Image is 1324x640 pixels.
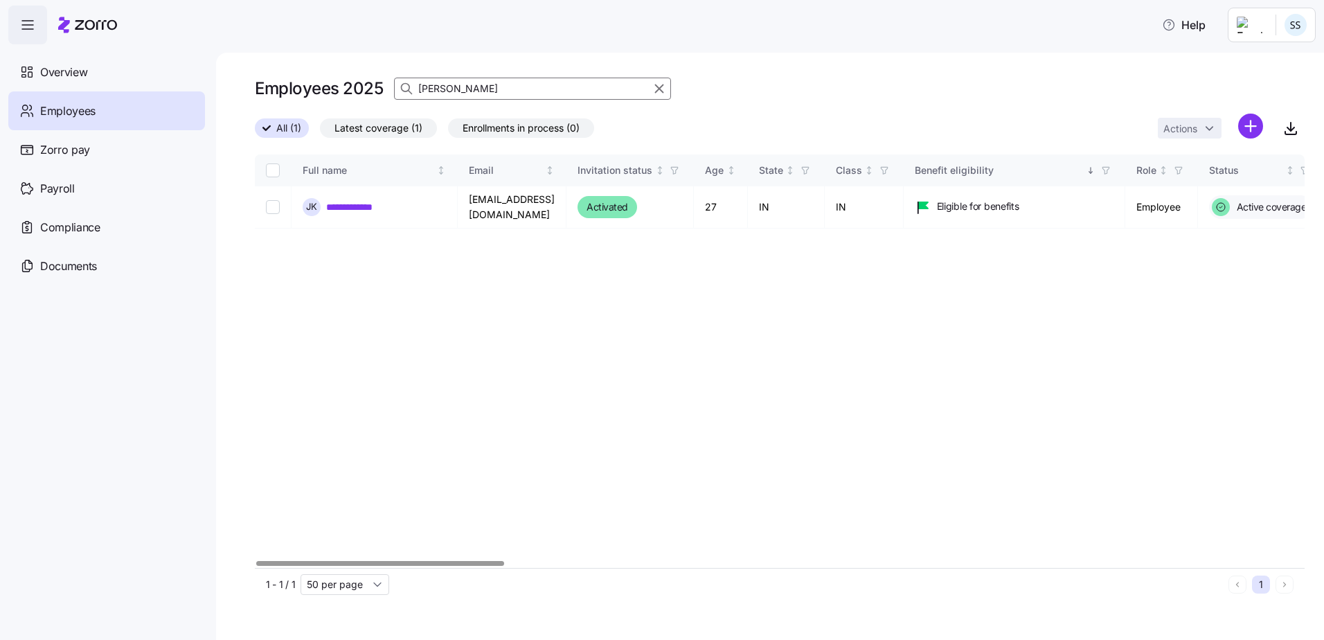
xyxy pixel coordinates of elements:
div: Not sorted [545,166,555,175]
span: Overview [40,64,87,81]
div: Invitation status [578,163,652,178]
div: Class [836,163,862,178]
button: Next page [1276,576,1294,594]
div: Not sorted [436,166,446,175]
svg: add icon [1238,114,1263,139]
input: Search Employees [394,78,671,100]
input: Select record 1 [266,200,280,214]
button: 1 [1252,576,1270,594]
span: Enrollments in process (0) [463,119,580,137]
span: Zorro pay [40,141,90,159]
span: Employees [40,103,96,120]
th: ClassNot sorted [825,154,904,186]
div: Not sorted [655,166,665,175]
span: Payroll [40,180,75,197]
a: Zorro pay [8,130,205,169]
a: Employees [8,91,205,130]
th: EmailNot sorted [458,154,566,186]
span: 1 - 1 / 1 [266,578,295,592]
td: IN [748,186,825,229]
span: Latest coverage (1) [334,119,422,137]
th: RoleNot sorted [1125,154,1198,186]
th: Full nameNot sorted [292,154,458,186]
a: Compliance [8,208,205,247]
input: Select all records [266,163,280,177]
a: Payroll [8,169,205,208]
td: [EMAIL_ADDRESS][DOMAIN_NAME] [458,186,566,229]
span: Compliance [40,219,100,236]
span: Eligible for benefits [937,199,1019,213]
button: Help [1151,11,1217,39]
th: Invitation statusNot sorted [566,154,694,186]
button: Previous page [1228,576,1246,594]
div: State [759,163,783,178]
a: Overview [8,53,205,91]
div: Not sorted [785,166,795,175]
div: Status [1209,163,1283,178]
span: Documents [40,258,97,275]
th: Benefit eligibilitySorted descending [904,154,1125,186]
th: StateNot sorted [748,154,825,186]
span: All (1) [276,119,301,137]
img: b3a65cbeab486ed89755b86cd886e362 [1285,14,1307,36]
div: Not sorted [726,166,736,175]
span: Actions [1163,124,1197,134]
button: Actions [1158,118,1222,139]
div: Benefit eligibility [915,163,1084,178]
span: Activated [587,199,628,215]
td: 27 [694,186,748,229]
div: Sorted descending [1086,166,1095,175]
div: Role [1136,163,1156,178]
div: Not sorted [1158,166,1168,175]
div: Email [469,163,543,178]
td: Employee [1125,186,1198,229]
td: IN [825,186,904,229]
span: Active coverage [1233,200,1307,214]
div: Age [705,163,724,178]
div: Not sorted [864,166,874,175]
span: Help [1162,17,1206,33]
img: Employer logo [1237,17,1264,33]
th: AgeNot sorted [694,154,748,186]
span: J K [306,202,317,211]
div: Full name [303,163,434,178]
h1: Employees 2025 [255,78,383,99]
a: Documents [8,247,205,285]
div: Not sorted [1285,166,1295,175]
